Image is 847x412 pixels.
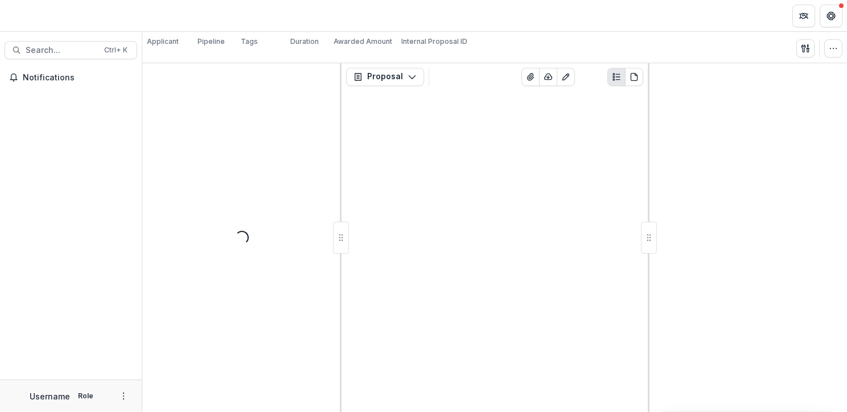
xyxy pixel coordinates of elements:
button: Get Help [820,5,842,27]
p: Username [30,390,70,402]
p: Duration [290,36,319,47]
p: Role [75,391,97,401]
button: Notifications [5,68,137,87]
button: PDF view [625,68,643,86]
button: Proposal [346,68,424,86]
span: Notifications [23,73,133,83]
button: Edit as form [557,68,575,86]
button: More [117,389,130,403]
button: Plaintext view [607,68,626,86]
button: Partners [792,5,815,27]
p: Awarded Amount [334,36,392,47]
button: View Attached Files [521,68,540,86]
p: Pipeline [198,36,225,47]
p: Applicant [147,36,179,47]
p: Tags [241,36,258,47]
button: Search... [5,41,137,59]
div: Ctrl + K [102,44,130,56]
p: Internal Proposal ID [401,36,467,47]
span: Search... [26,46,97,55]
